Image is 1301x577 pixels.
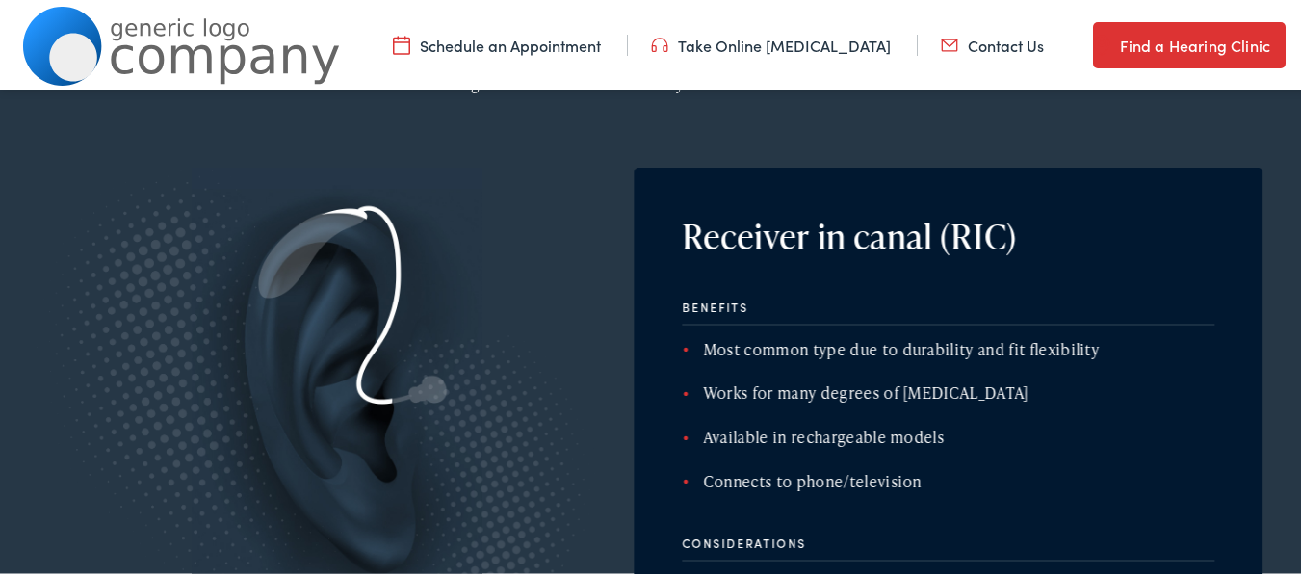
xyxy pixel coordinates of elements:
[651,32,891,53] a: Take Online [MEDICAL_DATA]
[1093,31,1110,54] img: utility icon
[393,32,601,53] a: Schedule an Appointment
[941,32,958,53] img: utility icon
[651,32,668,53] img: utility icon
[941,32,1044,53] a: Contact Us
[1093,19,1286,66] a: Find a Hearing Clinic
[682,334,1215,359] li: Most common type due to durability and fit flexibility
[682,534,1215,558] div: Considerations
[682,298,1215,322] div: Benefits
[682,466,1215,491] li: Connects to phone/television
[682,422,1215,447] li: Available in rechargeable models
[682,213,1211,254] h2: Receiver in canal (RIC)
[682,378,1215,403] li: Works for many degrees of [MEDICAL_DATA]
[393,32,410,53] img: utility icon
